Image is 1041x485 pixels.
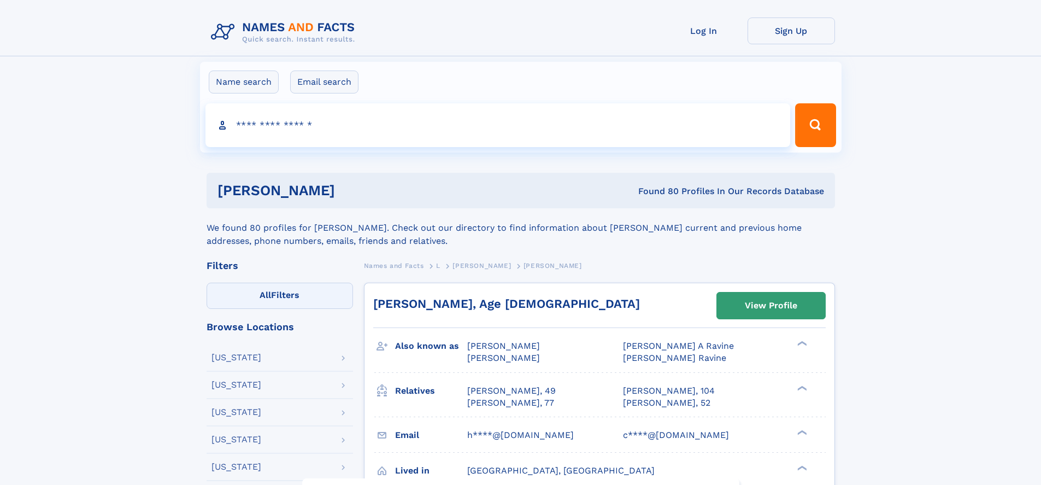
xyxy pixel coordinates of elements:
span: [PERSON_NAME] [467,341,540,351]
input: search input [205,103,791,147]
h3: Also known as [395,337,467,355]
div: [US_STATE] [211,463,261,471]
div: ❯ [795,384,808,391]
h3: Relatives [395,382,467,400]
a: [PERSON_NAME] [452,259,511,272]
span: [PERSON_NAME] [467,353,540,363]
a: L [436,259,440,272]
h3: Email [395,426,467,445]
div: ❯ [795,340,808,347]
span: L [436,262,440,270]
div: [US_STATE] [211,353,261,362]
label: Filters [207,283,353,309]
div: Filters [207,261,353,271]
label: Email search [290,71,358,94]
span: [GEOGRAPHIC_DATA], [GEOGRAPHIC_DATA] [467,465,655,476]
img: Logo Names and Facts [207,17,364,47]
label: Name search [209,71,279,94]
h1: [PERSON_NAME] [217,184,487,197]
a: [PERSON_NAME], 104 [623,385,715,397]
button: Search Button [795,103,836,147]
div: View Profile [745,293,797,318]
a: [PERSON_NAME], 49 [467,385,556,397]
h3: Lived in [395,461,467,480]
div: [US_STATE] [211,435,261,444]
div: [US_STATE] [211,381,261,389]
div: We found 80 profiles for [PERSON_NAME]. Check out our directory to find information about [PERSON... [207,208,835,248]
span: [PERSON_NAME] [524,262,582,270]
div: ❯ [795,429,808,436]
div: Browse Locations [207,322,353,332]
a: [PERSON_NAME], Age [DEMOGRAPHIC_DATA] [373,297,640,311]
a: Sign Up [748,17,835,44]
a: [PERSON_NAME], 77 [467,397,554,409]
div: ❯ [795,464,808,471]
div: [US_STATE] [211,408,261,417]
span: [PERSON_NAME] Ravine [623,353,726,363]
span: All [260,290,271,300]
a: View Profile [717,293,825,319]
span: [PERSON_NAME] [452,262,511,270]
div: Found 80 Profiles In Our Records Database [486,185,824,197]
a: Names and Facts [364,259,424,272]
span: [PERSON_NAME] A Ravine [623,341,734,351]
a: [PERSON_NAME], 52 [623,397,710,409]
a: Log In [660,17,748,44]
